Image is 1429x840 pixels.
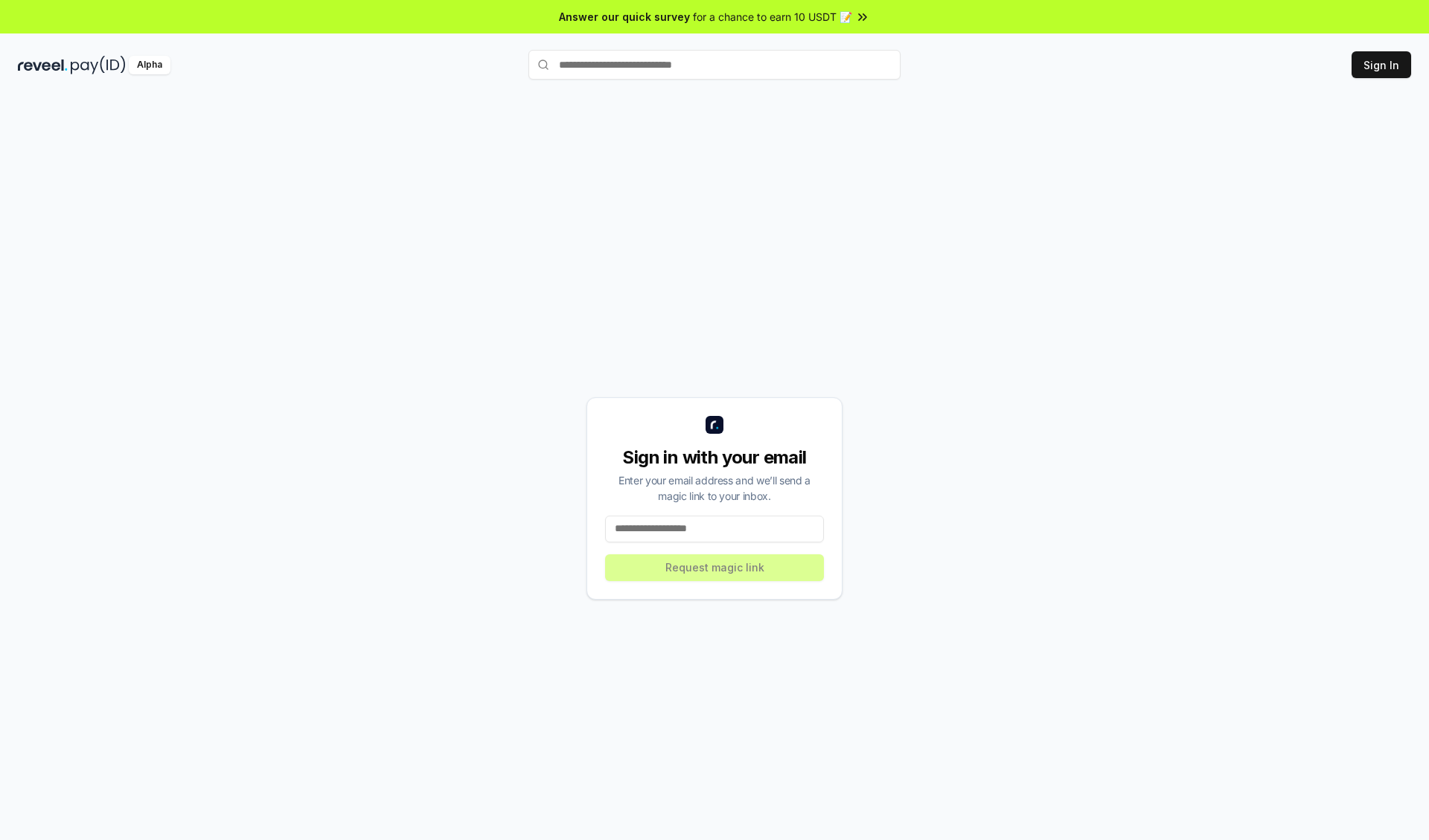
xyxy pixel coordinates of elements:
img: reveel_dark [18,56,68,74]
img: pay_id [71,56,126,74]
button: Sign In [1352,51,1411,78]
img: logo_small [706,416,723,434]
div: Sign in with your email [605,446,824,469]
span: for a chance to earn 10 USDT 📝 [693,9,852,25]
span: Answer our quick survey [559,9,690,25]
div: Alpha [129,56,170,74]
div: Enter your email address and we’ll send a magic link to your inbox. [605,472,824,504]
